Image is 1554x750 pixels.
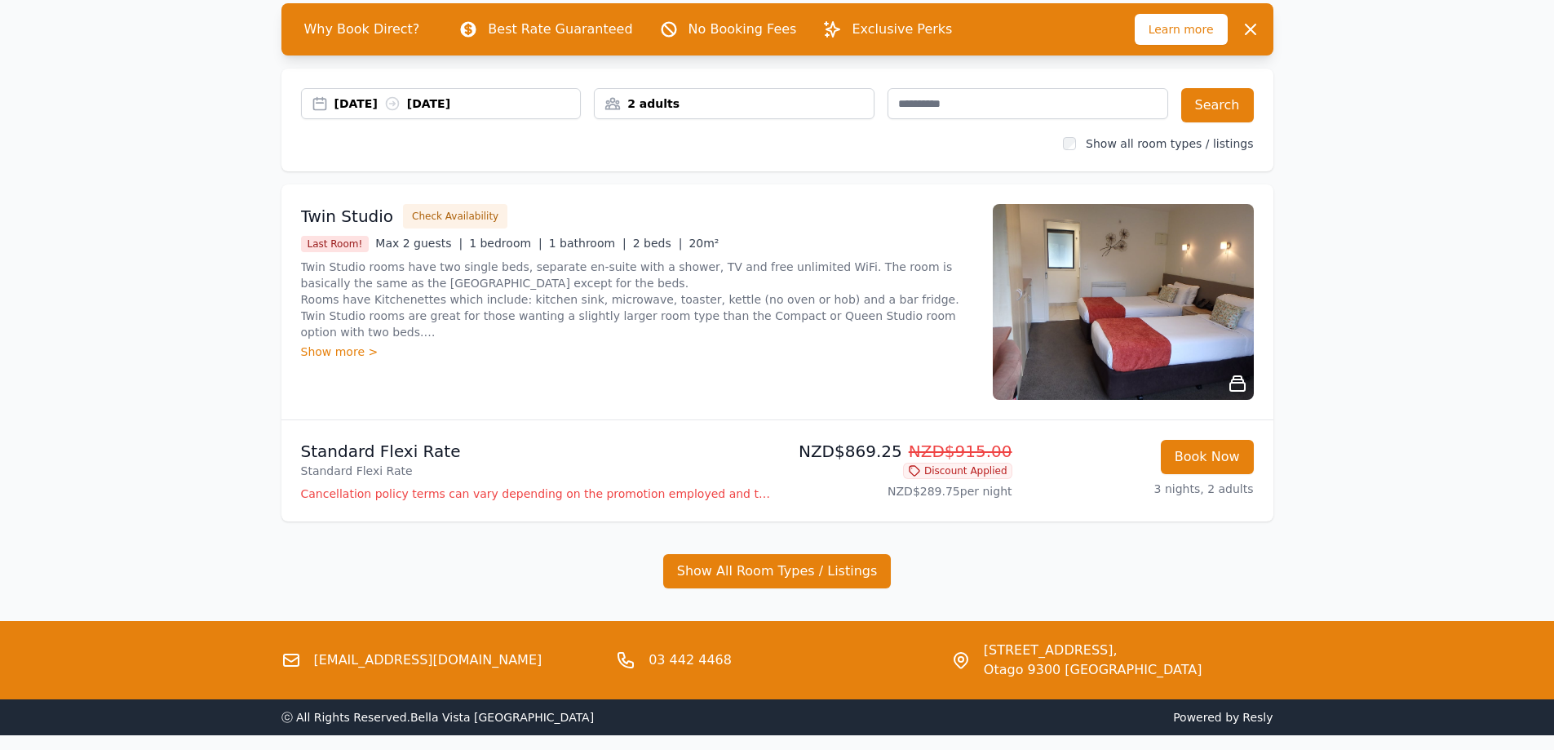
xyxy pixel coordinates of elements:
[984,641,1202,660] span: [STREET_ADDRESS],
[688,20,797,39] p: No Booking Fees
[784,483,1012,499] p: NZD$289.75 per night
[334,95,581,112] div: [DATE] [DATE]
[649,650,732,670] a: 03 442 4468
[488,20,632,39] p: Best Rate Guaranteed
[663,554,892,588] button: Show All Room Types / Listings
[1025,481,1254,497] p: 3 nights, 2 adults
[1181,88,1254,122] button: Search
[688,237,719,250] span: 20m²
[291,13,433,46] span: Why Book Direct?
[301,259,973,340] p: Twin Studio rooms have two single beds, separate en-suite with a shower, TV and free unlimited Wi...
[1135,14,1228,45] span: Learn more
[301,463,771,479] p: Standard Flexi Rate
[784,440,1012,463] p: NZD$869.25
[633,237,683,250] span: 2 beds |
[375,237,463,250] span: Max 2 guests |
[852,20,952,39] p: Exclusive Perks
[903,463,1012,479] span: Discount Applied
[301,440,771,463] p: Standard Flexi Rate
[403,204,507,229] button: Check Availability
[984,660,1202,680] span: Otago 9300 [GEOGRAPHIC_DATA]
[301,236,370,252] span: Last Room!
[1086,137,1253,150] label: Show all room types / listings
[784,709,1273,726] span: Powered by
[1242,711,1273,724] a: Resly
[549,237,626,250] span: 1 bathroom |
[314,650,542,670] a: [EMAIL_ADDRESS][DOMAIN_NAME]
[301,344,973,360] div: Show more >
[469,237,542,250] span: 1 bedroom |
[909,442,1012,461] span: NZD$915.00
[301,205,394,228] h3: Twin Studio
[281,711,595,724] span: ⓒ All Rights Reserved. Bella Vista [GEOGRAPHIC_DATA]
[301,486,771,502] p: Cancellation policy terms can vary depending on the promotion employed and the time of stay of th...
[595,95,874,112] div: 2 adults
[1161,440,1254,474] button: Book Now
